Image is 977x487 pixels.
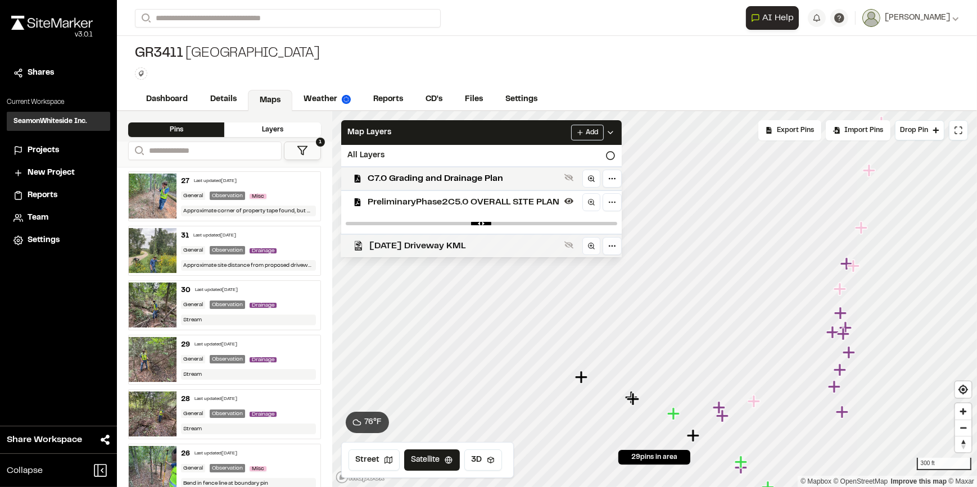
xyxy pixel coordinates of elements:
[181,409,205,418] div: General
[210,246,245,254] div: Observation
[13,116,87,126] h3: SeamonWhiteside Inc.
[13,189,103,202] a: Reports
[833,363,848,377] div: Map marker
[193,233,236,239] div: Last updated [DATE]
[28,144,59,157] span: Projects
[250,194,266,199] span: Misc
[626,392,641,407] div: Map marker
[562,238,576,252] button: Show layer
[582,170,600,188] a: Zoom to layer
[631,452,677,462] span: 29 pins in area
[625,390,639,405] div: Map marker
[210,464,245,472] div: Observation
[955,381,971,398] button: Find my location
[135,67,147,80] button: Edit Tags
[195,287,238,294] div: Last updated [DATE]
[862,9,959,27] button: [PERSON_NAME]
[181,246,205,254] div: General
[7,433,82,447] span: Share Workspace
[195,396,237,403] div: Last updated [DATE]
[586,128,599,138] span: Add
[494,89,549,110] a: Settings
[181,206,315,216] div: Approximate corner of property tape found, but no pin￼
[734,455,749,470] div: Map marker
[7,97,110,107] p: Current Workspace
[854,221,869,235] div: Map marker
[13,67,103,79] a: Shares
[250,466,266,471] span: Misc
[129,174,177,219] img: file
[195,450,237,457] div: Last updated [DATE]
[181,369,315,380] div: Stream
[135,45,183,63] span: GR3411
[129,283,177,327] img: file
[834,477,888,485] a: OpenStreetMap
[210,409,245,418] div: Observation
[582,237,600,255] a: Zoom to layer
[181,464,205,472] div: General
[13,167,103,179] a: New Project
[747,394,762,409] div: Map marker
[746,6,803,30] div: Open AI Assistant
[11,30,93,40] div: Oh geez...please don't...
[917,458,971,470] div: 300 ft
[250,248,277,253] span: Drainage
[362,89,414,110] a: Reports
[454,89,494,110] a: Files
[28,212,48,224] span: Team
[135,45,319,63] div: [GEOGRAPHIC_DATA]
[835,405,850,420] div: Map marker
[354,241,363,251] img: kml_black_icon64.png
[181,192,205,200] div: General
[844,125,883,135] span: Import Pins
[181,340,190,350] div: 29
[348,126,392,139] span: Map Layers
[284,142,320,160] button: 1
[128,122,224,137] div: Pins
[370,239,560,253] span: [DATE] Driveway KML
[341,145,622,166] div: All Layers
[404,449,460,471] button: Satellite
[368,172,560,185] span: C7.0 Grading and Drainage Plan
[800,477,831,485] a: Mapbox
[181,285,191,295] div: 30
[777,125,814,135] span: Export Pins
[28,167,75,179] span: New Project
[181,231,189,241] div: 31
[716,409,730,424] div: Map marker
[464,449,502,471] button: 3D
[833,282,848,297] div: Map marker
[368,195,560,209] span: PreliminaryPhase2C5.0 OVERALL SITE PLAN
[414,89,454,110] a: CD's
[955,436,971,452] span: Reset bearing to north
[365,416,382,429] span: 76 ° F
[762,11,794,25] span: AI Help
[181,355,205,363] div: General
[840,257,854,271] div: Map marker
[250,412,277,417] span: Drainage
[181,315,315,325] div: Stream
[181,301,205,309] div: General
[847,259,861,274] div: Map marker
[28,189,57,202] span: Reports
[839,321,853,335] div: Map marker
[224,122,320,137] div: Layers
[128,142,148,160] button: Search
[7,464,43,477] span: Collapse
[827,380,842,394] div: Map marker
[686,429,701,443] div: Map marker
[194,178,237,185] div: Last updated [DATE]
[955,403,971,420] button: Zoom in
[199,89,248,110] a: Details
[181,260,315,271] div: Approximate site distance from proposed driveway
[13,144,103,157] a: Projects
[349,449,400,471] button: Street
[955,420,971,436] button: Zoom out
[248,90,292,111] a: Maps
[342,95,351,104] img: precipai.png
[667,407,681,421] div: Map marker
[575,370,589,385] div: Map marker
[250,357,277,362] span: Drainage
